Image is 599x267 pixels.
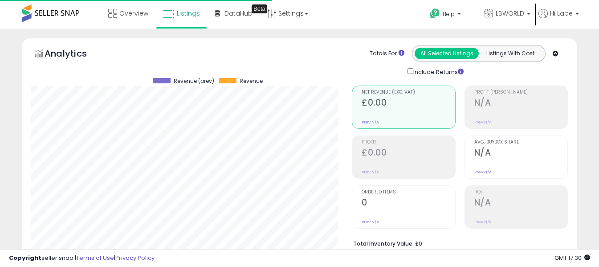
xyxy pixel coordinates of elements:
[362,190,455,195] span: Ordered Items
[474,169,492,175] small: Prev: N/A
[474,197,567,209] h2: N/A
[370,49,404,58] div: Totals For
[362,119,379,125] small: Prev: N/A
[362,169,379,175] small: Prev: N/A
[474,90,567,95] span: Profit [PERSON_NAME]
[353,238,561,248] li: £0
[76,254,114,262] a: Terms of Use
[362,197,455,209] h2: 0
[443,10,455,18] span: Help
[474,119,492,125] small: Prev: N/A
[240,78,263,84] span: Revenue
[496,9,524,18] span: LBWORLD
[177,9,200,18] span: Listings
[9,254,155,263] div: seller snap | |
[362,140,455,145] span: Profit
[550,9,573,18] span: Hi Labe
[415,48,479,59] button: All Selected Listings
[362,90,455,95] span: Net Revenue (Exc. VAT)
[174,78,214,84] span: Revenue (prev)
[9,254,41,262] strong: Copyright
[474,190,567,195] span: ROI
[474,98,567,110] h2: N/A
[554,254,590,262] span: 2025-09-12 17:30 GMT
[362,148,455,160] h2: £0.00
[115,254,155,262] a: Privacy Policy
[401,66,474,77] div: Include Returns
[474,148,567,160] h2: N/A
[224,9,253,18] span: DataHub
[45,47,104,62] h5: Analytics
[478,48,542,59] button: Listings With Cost
[119,9,148,18] span: Overview
[252,4,267,13] div: Tooltip anchor
[362,98,455,110] h2: £0.00
[423,1,476,29] a: Help
[429,8,440,19] i: Get Help
[474,219,492,225] small: Prev: N/A
[538,9,579,29] a: Hi Labe
[362,219,379,225] small: Prev: N/A
[474,140,567,145] span: Avg. Buybox Share
[353,240,414,247] b: Total Inventory Value:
